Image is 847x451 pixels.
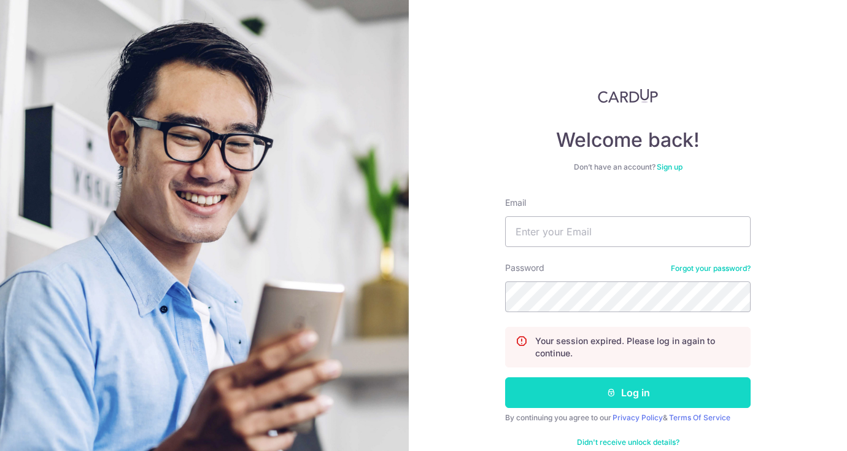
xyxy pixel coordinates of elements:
[671,264,751,273] a: Forgot your password?
[535,335,740,359] p: Your session expired. Please log in again to continue.
[669,413,730,422] a: Terms Of Service
[577,437,679,447] a: Didn't receive unlock details?
[598,88,658,103] img: CardUp Logo
[505,377,751,408] button: Log in
[505,216,751,247] input: Enter your Email
[505,162,751,172] div: Don’t have an account?
[657,162,683,171] a: Sign up
[613,413,663,422] a: Privacy Policy
[505,128,751,152] h4: Welcome back!
[505,413,751,423] div: By continuing you agree to our &
[505,262,544,274] label: Password
[505,197,526,209] label: Email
